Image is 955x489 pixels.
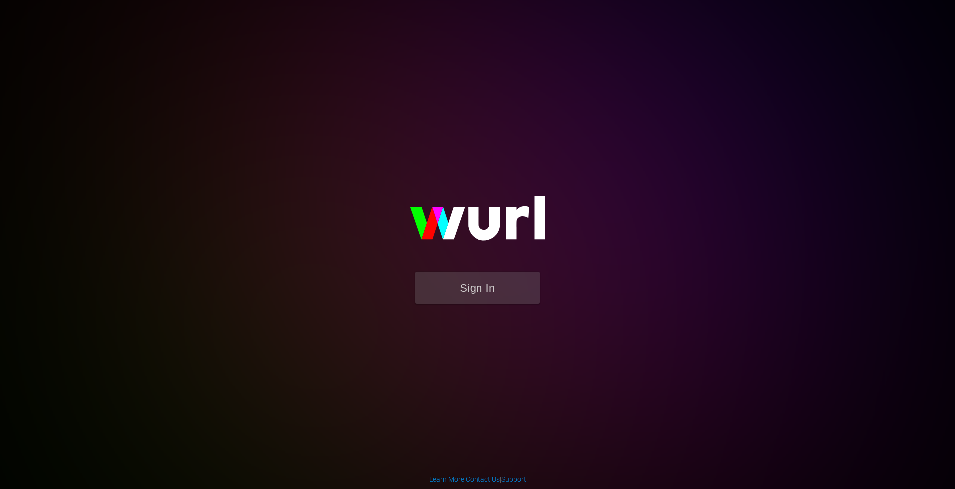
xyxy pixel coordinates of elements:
button: Sign In [415,272,540,304]
a: Contact Us [466,475,500,483]
div: | | [429,474,526,484]
a: Learn More [429,475,464,483]
a: Support [501,475,526,483]
img: wurl-logo-on-black-223613ac3d8ba8fe6dc639794a292ebdb59501304c7dfd60c99c58986ef67473.svg [378,175,577,272]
